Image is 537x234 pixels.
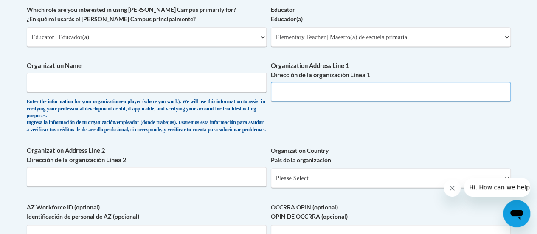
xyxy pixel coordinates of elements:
[271,5,511,24] label: Educator Educador(a)
[503,200,530,227] iframe: Button to launch messaging window
[444,180,461,197] iframe: Close message
[271,203,511,221] label: OCCRRA OPIN (optional) OPIN DE OCCRRA (opcional)
[27,5,267,24] label: Which role are you interested in using [PERSON_NAME] Campus primarily for? ¿En qué rol usarás el ...
[27,73,267,92] input: Metadata input
[27,99,267,133] div: Enter the information for your organization/employer (where you work). We will use this informati...
[271,82,511,101] input: Metadata input
[5,6,69,13] span: Hi. How can we help?
[27,167,267,186] input: Metadata input
[271,61,511,80] label: Organization Address Line 1 Dirección de la organización Línea 1
[271,146,511,165] label: Organization Country País de la organización
[27,61,267,70] label: Organization Name
[27,203,267,221] label: AZ Workforce ID (optional) Identificación de personal de AZ (opcional)
[464,178,530,197] iframe: Message from company
[27,146,267,165] label: Organization Address Line 2 Dirección de la organización Línea 2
